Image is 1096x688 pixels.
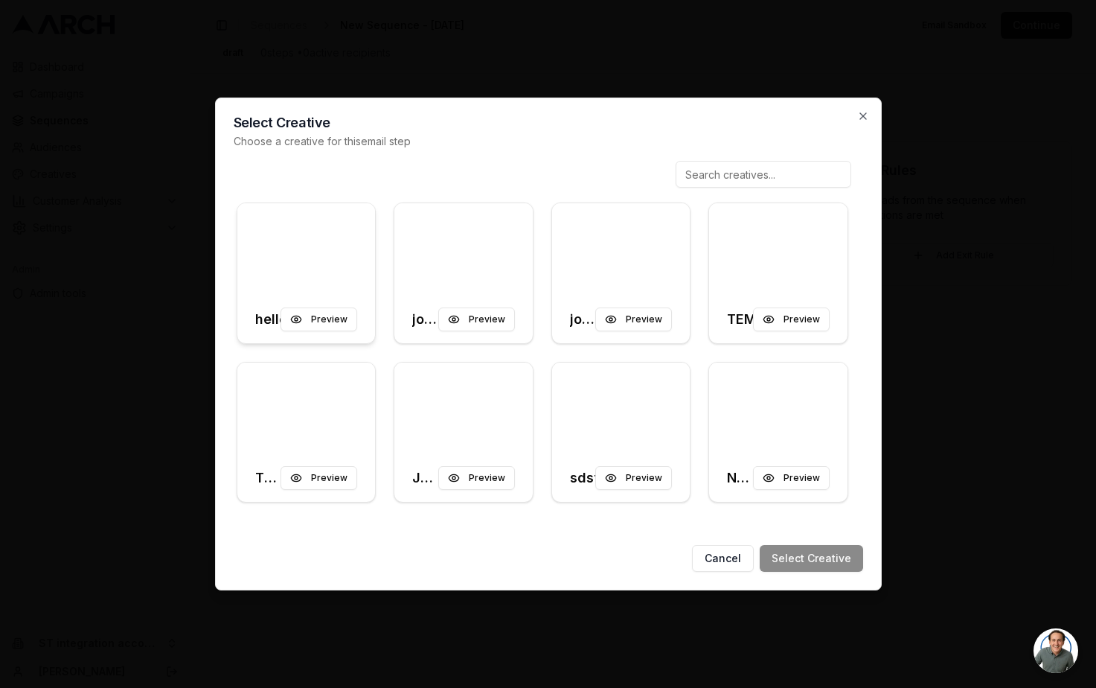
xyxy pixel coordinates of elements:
p: Choose a creative for this email step [234,134,863,149]
h3: hello [255,309,281,330]
button: Preview [438,308,515,331]
button: Preview [753,466,830,490]
h3: job scheduled [570,309,596,330]
h3: TEST ANOTHER EMPTY SERVER [255,468,281,488]
button: Preview [281,466,357,490]
h3: TEMPLATE [727,309,753,330]
h3: JOB SCHEDULED [412,468,438,488]
h3: job completed [412,309,438,330]
button: Preview [595,466,672,490]
button: Preview [281,308,357,331]
h2: Select Creative [234,116,863,130]
button: Preview [595,308,672,331]
button: Preview [753,308,830,331]
h3: sdsfg [570,468,596,488]
button: Preview [438,466,515,490]
button: Cancel [692,545,754,572]
input: Search creatives... [676,161,851,188]
h3: NEWLY CREATED [727,468,753,488]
